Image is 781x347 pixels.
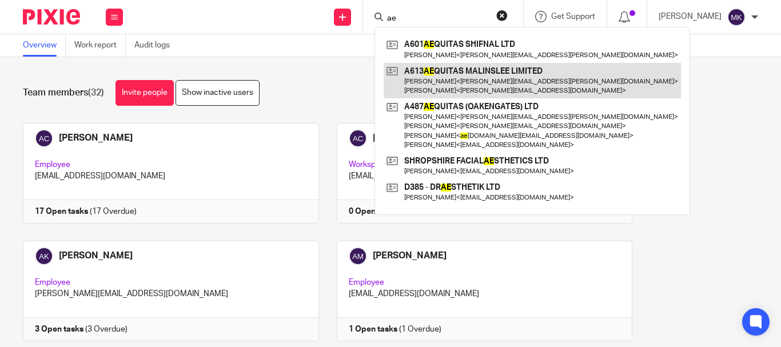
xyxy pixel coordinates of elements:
a: Overview [23,34,66,57]
input: Search [386,14,489,24]
h1: Team members [23,87,104,99]
a: Show inactive users [176,80,260,106]
button: Clear [496,10,508,21]
a: Invite people [115,80,174,106]
img: svg%3E [727,8,746,26]
img: Pixie [23,9,80,25]
span: Get Support [551,13,595,21]
span: (32) [88,88,104,97]
a: Audit logs [134,34,178,57]
p: [PERSON_NAME] [659,11,722,22]
a: Work report [74,34,126,57]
